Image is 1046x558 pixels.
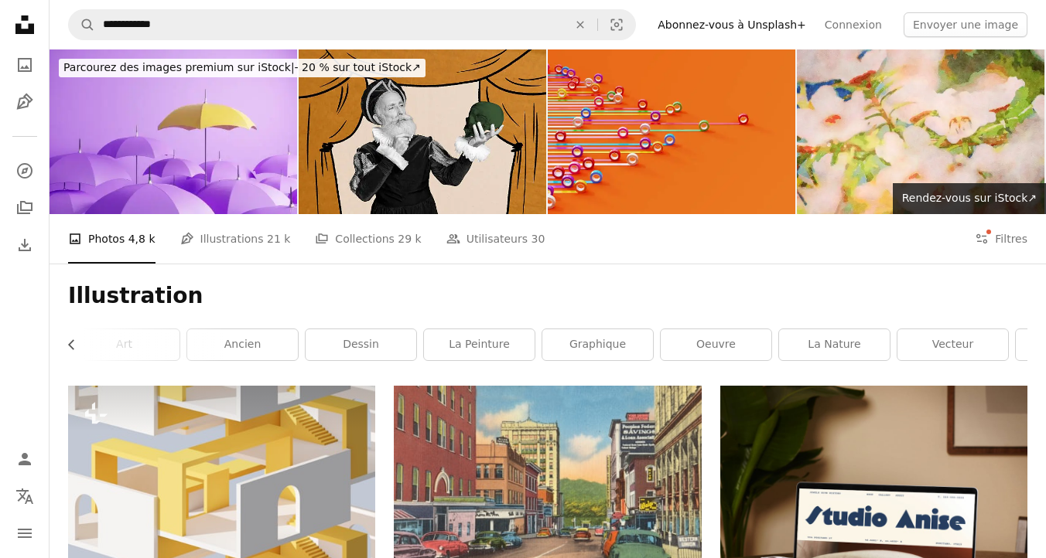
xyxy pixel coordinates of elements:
a: Oeuvre [661,329,771,360]
a: Connexion / S’inscrire [9,444,40,475]
button: Recherche de visuels [598,10,635,39]
a: Utilisateurs 30 [446,214,545,264]
form: Rechercher des visuels sur tout le site [68,9,636,40]
button: Effacer [563,10,597,39]
a: art [69,329,179,360]
img: Concept de visualisation de données volumineuses - Graphique à barres composé de rubans adhésifs ... [548,49,795,214]
a: Parcourez des images premium sur iStock|- 20 % sur tout iStock↗ [50,49,435,87]
a: Collections 29 k [315,214,421,264]
span: 29 k [398,230,421,247]
span: Parcourez des images premium sur iStock | [63,61,295,73]
a: dessin [306,329,416,360]
a: Abonnez-vous à Unsplash+ [648,12,815,37]
button: Langue [9,481,40,512]
a: Rendez-vous sur iStock↗ [893,183,1046,214]
a: ancien [187,329,298,360]
a: Connexion [815,12,891,37]
a: graphique [542,329,653,360]
img: Des parapluie [50,49,297,214]
a: voitures garées à côté d’un bâtiment en béton brun pendant la journée [394,474,701,488]
button: Rechercher sur Unsplash [69,10,95,39]
div: - 20 % sur tout iStock ↗ [59,59,426,77]
a: vecteur [897,329,1008,360]
a: Photos [9,49,40,80]
span: 21 k [267,230,290,247]
h1: Illustration [68,282,1027,310]
button: Envoyer une image [904,12,1027,37]
a: Illustrations [9,87,40,117]
button: Menu [9,518,40,549]
a: Fond abstrait de bâtiment blanc jaune blanc avec escaliers et portes en arc vides, vue isométriqu... [68,494,375,508]
a: Illustrations 21 k [180,214,291,264]
a: Collections [9,192,40,223]
span: 30 [532,230,545,247]
img: Watercolor Illustration of Manuka Flowers [797,49,1044,214]
a: Explorer [9,155,40,186]
span: Rendez-vous sur iStock ↗ [902,192,1037,204]
a: Historique de téléchargement [9,230,40,260]
a: La peinture [424,329,535,360]
img: 3D collage tendance composite croquis affiche de mode aristocratique barbe homme âgé tenir la mai... [299,49,546,214]
a: la nature [779,329,890,360]
button: faire défiler la liste vers la gauche [68,329,86,360]
button: Filtres [975,214,1027,264]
